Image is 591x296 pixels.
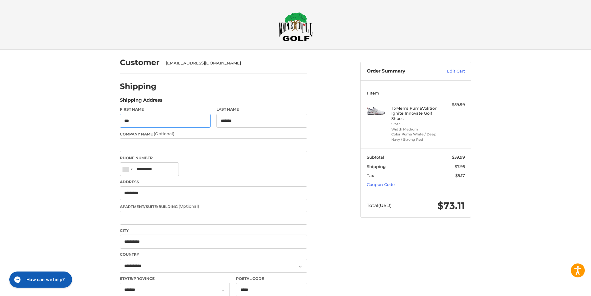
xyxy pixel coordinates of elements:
[120,179,307,185] label: Address
[455,173,465,178] span: $5.17
[391,121,439,127] li: Size 9.5
[440,102,465,108] div: $59.99
[367,91,465,95] h3: 1 Item
[120,131,307,137] label: Company Name
[120,107,211,112] label: First Name
[391,127,439,132] li: Width Medium
[216,107,307,112] label: Last Name
[120,276,230,281] label: State/Province
[455,164,465,169] span: $7.95
[391,132,439,142] li: Color Puma White / Deep Navy / Strong Red
[154,131,174,136] small: (Optional)
[120,155,307,161] label: Phone Number
[367,182,395,187] a: Coupon Code
[438,200,465,211] span: $73.11
[367,68,434,74] h3: Order Summary
[367,173,374,178] span: Tax
[367,164,386,169] span: Shipping
[120,203,307,210] label: Apartment/Suite/Building
[179,204,199,209] small: (Optional)
[120,228,307,233] label: City
[540,279,591,296] iframe: Google Customer Reviews
[166,60,301,66] div: [EMAIL_ADDRESS][DOMAIN_NAME]
[6,269,75,290] iframe: Gorgias live chat messenger
[434,68,465,74] a: Edit Cart
[391,106,439,121] h4: 1 x Men's PumaVolition Ignite Innovate Golf Shoes
[120,58,160,67] h2: Customer
[279,12,313,41] img: Maple Hill Golf
[367,202,392,208] span: Total (USD)
[367,155,384,160] span: Subtotal
[236,276,307,281] label: Postal Code
[120,252,307,257] label: Country
[120,82,157,91] h2: Shipping
[452,155,465,160] span: $59.99
[120,97,162,107] legend: Shipping Address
